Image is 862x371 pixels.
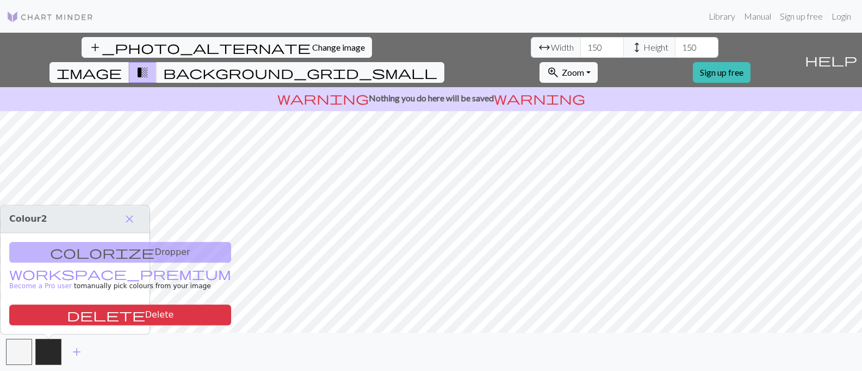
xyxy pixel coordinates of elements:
small: to manually pick colours from your image [9,271,231,290]
span: delete [67,307,145,323]
button: Help [800,33,862,87]
button: Change image [82,37,372,58]
span: warning [494,90,585,106]
span: workspace_premium [9,266,231,281]
a: Manual [740,5,776,27]
span: Height [643,41,668,54]
a: Become a Pro user [9,271,231,290]
span: height [630,40,643,55]
img: Logo [7,10,94,23]
button: Close [118,210,141,228]
a: Sign up free [693,62,751,83]
span: Zoom [562,67,584,77]
span: arrow_range [538,40,551,55]
span: Colour 2 [9,214,47,224]
span: Change image [312,42,365,52]
span: background_grid_small [163,65,437,80]
span: transition_fade [136,65,149,80]
span: add [70,344,83,360]
span: warning [277,90,369,106]
span: add_photo_alternate [89,40,311,55]
button: Add color [63,342,90,362]
a: Sign up free [776,5,827,27]
span: help [805,52,857,68]
span: zoom_in [547,65,560,80]
button: Zoom [539,62,598,83]
a: Library [704,5,740,27]
span: close [123,211,136,227]
span: Width [551,41,574,54]
button: Delete color [9,305,231,325]
p: Nothing you do here will be saved [4,92,858,105]
a: Login [827,5,855,27]
span: image [57,65,122,80]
